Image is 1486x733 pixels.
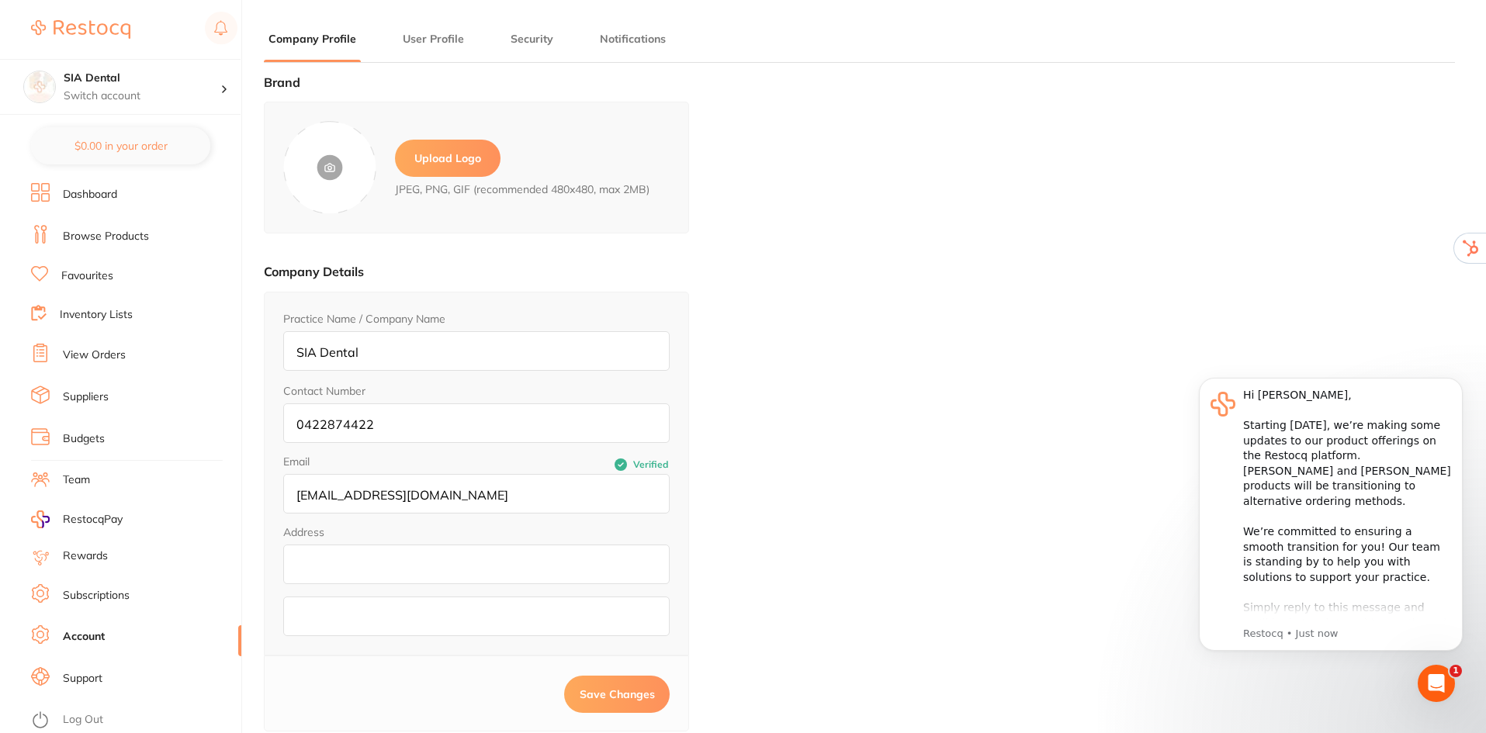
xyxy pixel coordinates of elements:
[395,140,501,177] label: Upload Logo
[283,313,445,325] label: Practice Name / Company Name
[63,671,102,686] a: Support
[63,512,123,527] span: RestocqPay
[1418,665,1455,702] iframe: Intercom live chat
[63,347,126,363] a: View Orders
[63,389,109,405] a: Suppliers
[68,33,275,398] div: Hi [PERSON_NAME], ​ Starting [DATE], we’re making some updates to our product offerings on the Re...
[68,272,275,286] p: Message from Restocq, sent Just now
[63,229,149,244] a: Browse Products
[31,708,237,733] button: Log Out
[283,526,324,538] legend: Address
[633,459,668,470] span: Verified
[63,187,117,202] a: Dashboard
[64,71,220,86] h4: SIA Dental
[264,32,361,47] button: Company Profile
[63,548,108,564] a: Rewards
[31,20,130,39] img: Restocq Logo
[283,455,476,468] label: Email
[63,588,130,603] a: Subscriptions
[398,32,469,47] button: User Profile
[60,307,133,323] a: Inventory Lists
[595,32,670,47] button: Notifications
[63,712,103,728] a: Log Out
[1450,665,1462,677] span: 1
[63,431,105,447] a: Budgets
[63,629,105,645] a: Account
[31,12,130,47] a: Restocq Logo
[395,183,649,195] span: JPEG, PNG, GIF (recommended 480x480, max 2MB)
[564,676,670,713] button: Save Changes
[61,268,113,284] a: Favourites
[64,88,220,104] p: Switch account
[580,687,655,701] span: Save Changes
[31,510,123,528] a: RestocqPay
[1176,354,1486,691] iframe: Intercom notifications message
[264,264,364,279] label: Company Details
[31,127,210,164] button: $0.00 in your order
[283,385,365,397] label: Contact Number
[63,472,90,488] a: Team
[31,510,50,528] img: RestocqPay
[24,71,55,102] img: SIA Dental
[264,74,300,90] label: Brand
[506,32,558,47] button: Security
